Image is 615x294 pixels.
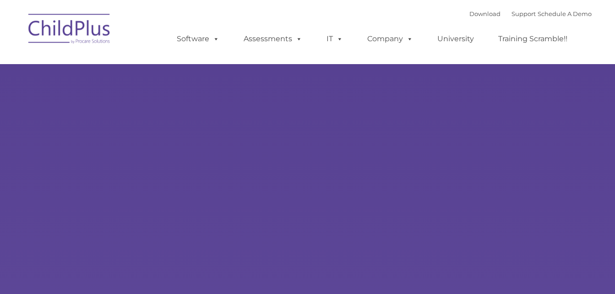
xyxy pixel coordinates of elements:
a: Download [469,10,501,17]
a: Training Scramble!! [489,30,577,48]
a: Assessments [234,30,311,48]
a: Company [358,30,422,48]
a: Schedule A Demo [538,10,592,17]
a: Software [168,30,229,48]
font: | [469,10,592,17]
img: ChildPlus by Procare Solutions [24,7,115,53]
a: IT [317,30,352,48]
a: University [428,30,483,48]
a: Support [512,10,536,17]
